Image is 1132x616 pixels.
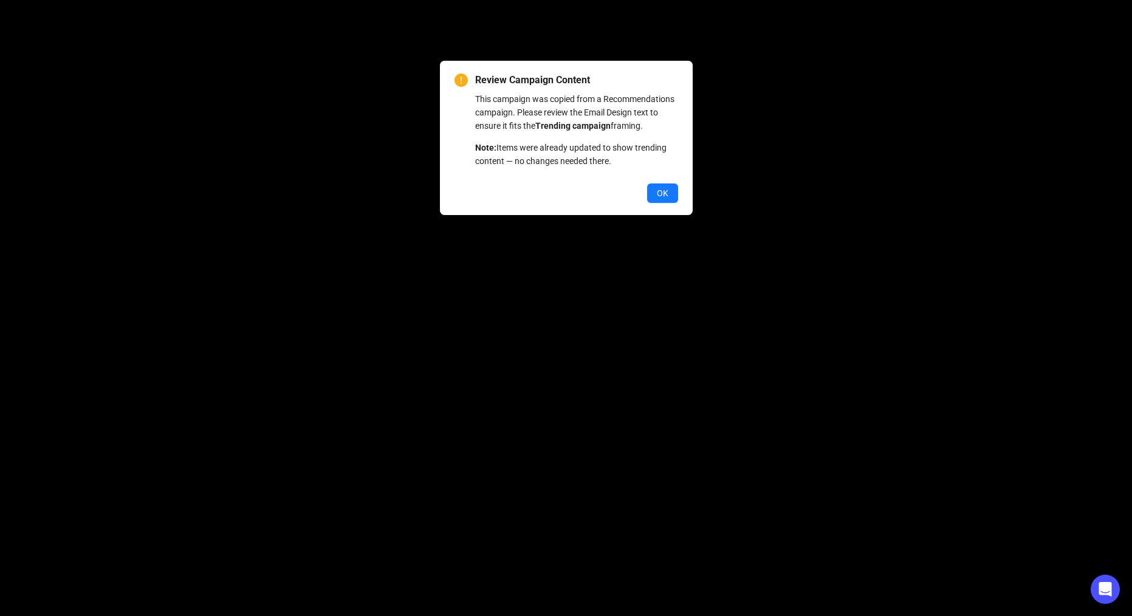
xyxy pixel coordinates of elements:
[475,143,496,152] strong: Note:
[535,121,611,131] strong: Trending campaign
[475,141,678,168] p: Items were already updated to show trending content — no changes needed there.
[475,92,678,132] p: This campaign was copied from a Recommendations campaign. Please review the Email Design text to ...
[455,74,468,87] span: exclamation-circle
[475,73,678,87] span: Review Campaign Content
[657,187,668,200] span: OK
[1091,575,1120,604] div: Open Intercom Messenger
[647,183,678,203] button: OK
